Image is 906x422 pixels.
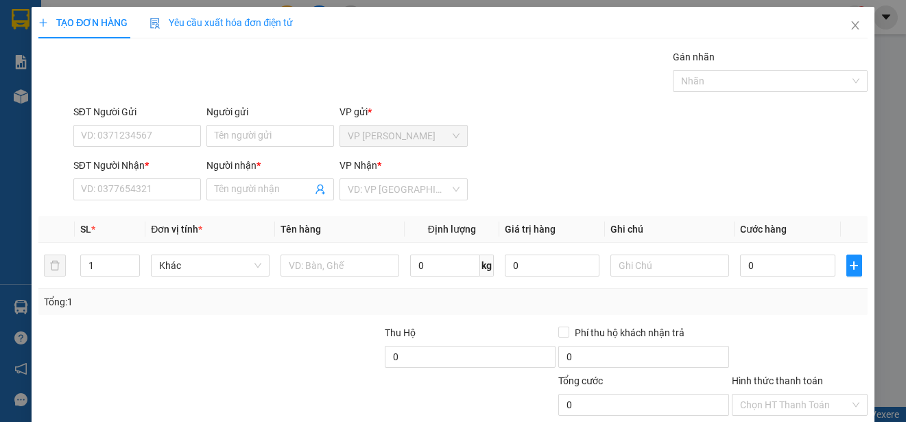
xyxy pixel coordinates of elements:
[558,375,603,386] span: Tổng cước
[10,90,61,104] span: Cước rồi :
[150,18,160,29] img: icon
[12,13,33,27] span: Gửi:
[132,13,165,27] span: Nhận:
[12,45,123,61] div: TRUNG
[847,260,861,271] span: plus
[150,17,293,28] span: Yêu cầu xuất hóa đơn điện tử
[10,89,125,105] div: 20.000
[38,17,128,28] span: TẠO ĐƠN HÀNG
[151,224,202,235] span: Đơn vị tính
[505,224,556,235] span: Giá trị hàng
[348,126,459,146] span: VP Cao Tốc
[339,160,377,171] span: VP Nhận
[206,158,334,173] div: Người nhận
[505,255,600,277] input: 0
[480,255,494,277] span: kg
[73,104,201,119] div: SĐT Người Gửi
[12,61,123,80] div: 0385669443
[132,12,273,45] div: VP [GEOGRAPHIC_DATA]
[44,294,350,309] div: Tổng: 1
[315,184,326,195] span: user-add
[132,45,273,61] div: ĐỨC
[846,255,862,277] button: plus
[281,255,399,277] input: VD: Bàn, Ghế
[673,51,715,62] label: Gán nhãn
[836,7,874,45] button: Close
[12,12,123,45] div: VP [PERSON_NAME]
[206,104,334,119] div: Người gửi
[73,158,201,173] div: SĐT Người Nhận
[605,216,735,243] th: Ghi chú
[132,61,273,80] div: 0919242616
[385,327,416,338] span: Thu Hộ
[610,255,729,277] input: Ghi Chú
[281,224,321,235] span: Tên hàng
[740,224,787,235] span: Cước hàng
[38,18,48,27] span: plus
[850,20,861,31] span: close
[44,255,66,277] button: delete
[339,104,467,119] div: VP gửi
[732,375,823,386] label: Hình thức thanh toán
[80,224,91,235] span: SL
[428,224,476,235] span: Định lượng
[569,325,690,340] span: Phí thu hộ khách nhận trả
[159,255,261,276] span: Khác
